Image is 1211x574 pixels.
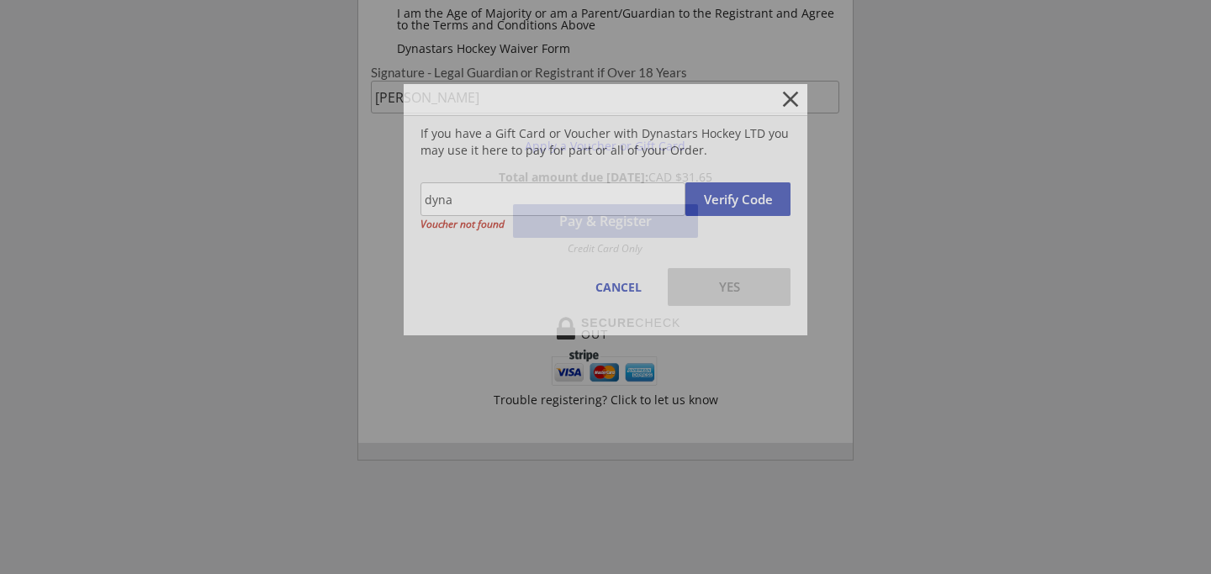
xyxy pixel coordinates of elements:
[777,86,804,113] button: close
[420,182,685,216] input: Type 12 digit code here...
[404,125,807,176] div: If you have a Gift Card or Voucher with Dynastars Hockey LTD you may use it here to pay for part ...
[668,268,791,306] button: YES
[588,268,648,306] button: CANCEL
[420,219,791,231] div: Voucher not found
[685,182,791,216] button: Verify Code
